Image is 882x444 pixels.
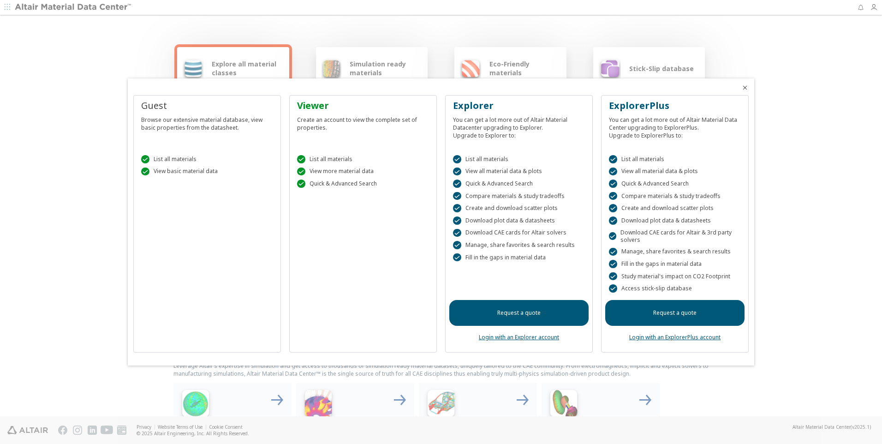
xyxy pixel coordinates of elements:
[453,112,585,139] div: You can get a lot more out of Altair Material Datacenter upgrading to Explorer. Upgrade to Explor...
[453,180,585,188] div: Quick & Advanced Search
[453,229,585,237] div: Download CAE cards for Altair solvers
[297,180,429,188] div: Quick & Advanced Search
[453,155,461,163] div: 
[609,216,617,225] div: 
[453,216,585,225] div: Download plot data & datasheets
[741,84,749,91] button: Close
[609,216,741,225] div: Download plot data & datasheets
[453,99,585,112] div: Explorer
[609,168,617,176] div: 
[453,204,585,212] div: Create and download scatter plots
[609,248,741,256] div: Manage, share favorites & search results
[609,260,617,268] div: 
[609,272,617,281] div: 
[297,180,305,188] div: 
[609,192,617,200] div: 
[609,168,741,176] div: View all material data & plots
[609,229,741,244] div: Download CAE cards for Altair & 3rd party solvers
[297,155,429,163] div: List all materials
[141,168,273,176] div: View basic material data
[453,180,461,188] div: 
[605,300,745,326] a: Request a quote
[453,192,585,200] div: Compare materials & study tradeoffs
[453,253,461,262] div: 
[297,168,305,176] div: 
[609,204,617,212] div: 
[609,180,617,188] div: 
[297,112,429,132] div: Create an account to view the complete set of properties.
[609,204,741,212] div: Create and download scatter plots
[141,99,273,112] div: Guest
[141,155,273,163] div: List all materials
[453,168,585,176] div: View all material data & plots
[297,155,305,163] div: 
[609,99,741,112] div: ExplorerPlus
[297,99,429,112] div: Viewer
[609,112,741,139] div: You can get a lot more out of Altair Material Data Center upgrading to ExplorerPlus. Upgrade to E...
[609,260,741,268] div: Fill in the gaps in material data
[453,216,461,225] div: 
[609,155,741,163] div: List all materials
[609,192,741,200] div: Compare materials & study tradeoffs
[453,253,585,262] div: Fill in the gaps in material data
[453,204,461,212] div: 
[609,284,741,293] div: Access stick-slip database
[609,284,617,293] div: 
[453,241,585,249] div: Manage, share favorites & search results
[453,192,461,200] div: 
[609,272,741,281] div: Study material's impact on CO2 Footprint
[453,155,585,163] div: List all materials
[453,241,461,249] div: 
[609,180,741,188] div: Quick & Advanced Search
[629,333,721,341] a: Login with an ExplorerPlus account
[141,112,273,132] div: Browse our extensive material database, view basic properties from the datasheet.
[609,155,617,163] div: 
[453,229,461,237] div: 
[141,168,149,176] div: 
[453,168,461,176] div: 
[141,155,149,163] div: 
[609,232,616,240] div: 
[449,300,589,326] a: Request a quote
[297,168,429,176] div: View more material data
[609,248,617,256] div: 
[479,333,559,341] a: Login with an Explorer account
